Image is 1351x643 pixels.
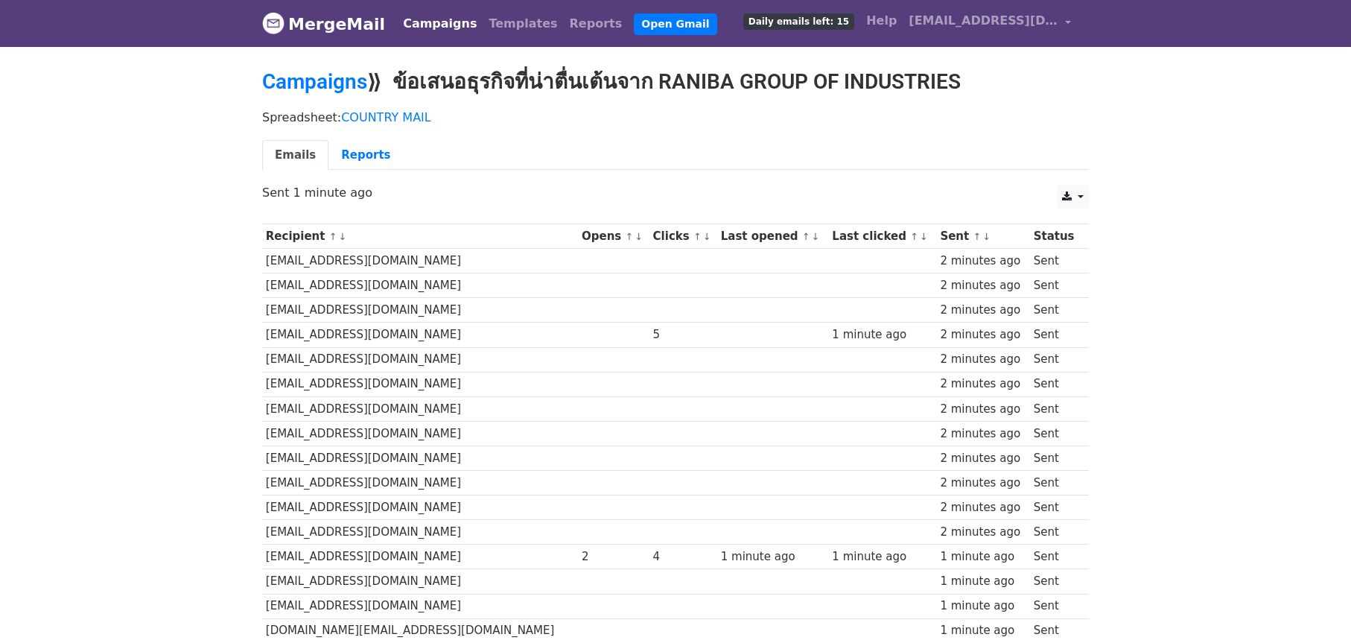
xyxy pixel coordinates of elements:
span: [EMAIL_ADDRESS][DOMAIN_NAME] [909,12,1058,30]
td: Sent [1030,618,1081,643]
h2: ⟫ ข้อเสนอธุรกิจที่น่าตื่นเต้นจาก RANIBA GROUP OF INDUSTRIES [262,69,1089,95]
a: ↑ [973,231,981,242]
div: 2 minutes ago [940,450,1026,467]
div: 2 minutes ago [940,475,1026,492]
a: ↓ [635,231,643,242]
th: Recipient [262,224,578,249]
p: Spreadsheet: [262,110,1089,125]
a: ↓ [982,231,991,242]
a: ↑ [910,231,918,242]
div: 1 minute ago [940,622,1026,639]
a: ↓ [338,231,346,242]
div: 2 minutes ago [940,499,1026,516]
td: Sent [1030,569,1081,594]
td: Sent [1030,249,1081,273]
td: Sent [1030,421,1081,446]
td: [EMAIL_ADDRESS][DOMAIN_NAME] [262,471,578,495]
a: ↑ [802,231,810,242]
img: MergeMail logo [262,12,284,34]
td: [DOMAIN_NAME][EMAIL_ADDRESS][DOMAIN_NAME] [262,618,578,643]
div: 5 [653,326,714,343]
td: Sent [1030,323,1081,347]
div: 2 [582,548,646,566]
td: Sent [1030,372,1081,396]
a: ↓ [812,231,820,242]
td: Sent [1030,594,1081,618]
div: 1 minute ago [940,548,1026,566]
td: Sent [1030,347,1081,372]
th: Opens [578,224,649,249]
a: MergeMail [262,8,385,39]
td: [EMAIL_ADDRESS][DOMAIN_NAME] [262,396,578,421]
td: Sent [1030,273,1081,298]
a: ↓ [703,231,711,242]
td: [EMAIL_ADDRESS][DOMAIN_NAME] [262,372,578,396]
span: Daily emails left: 15 [743,13,854,30]
div: 4 [653,548,714,566]
td: Sent [1030,446,1081,470]
div: 2 minutes ago [940,524,1026,541]
a: Open Gmail [634,13,716,35]
th: Last clicked [829,224,937,249]
div: 2 minutes ago [940,376,1026,393]
a: Reports [564,9,629,39]
th: Status [1030,224,1081,249]
a: Emails [262,140,328,171]
td: [EMAIL_ADDRESS][DOMAIN_NAME] [262,273,578,298]
a: Templates [483,9,563,39]
td: Sent [1030,298,1081,323]
div: 2 minutes ago [940,351,1026,368]
td: [EMAIL_ADDRESS][DOMAIN_NAME] [262,298,578,323]
th: Clicks [649,224,717,249]
div: 1 minute ago [721,548,825,566]
th: Last opened [717,224,829,249]
div: 2 minutes ago [940,253,1026,270]
a: COUNTRY MAIL [341,110,431,124]
td: Sent [1030,520,1081,545]
td: [EMAIL_ADDRESS][DOMAIN_NAME] [262,446,578,470]
div: 2 minutes ago [940,277,1026,294]
div: 2 minutes ago [940,326,1026,343]
div: 2 minutes ago [940,302,1026,319]
td: [EMAIL_ADDRESS][DOMAIN_NAME] [262,594,578,618]
a: Daily emails left: 15 [737,6,860,36]
td: [EMAIL_ADDRESS][DOMAIN_NAME] [262,545,578,569]
td: [EMAIL_ADDRESS][DOMAIN_NAME] [262,249,578,273]
td: Sent [1030,396,1081,421]
a: [EMAIL_ADDRESS][DOMAIN_NAME] [903,6,1077,41]
td: Sent [1030,471,1081,495]
td: [EMAIL_ADDRESS][DOMAIN_NAME] [262,520,578,545]
td: [EMAIL_ADDRESS][DOMAIN_NAME] [262,495,578,520]
a: ↑ [329,231,337,242]
a: ↓ [920,231,928,242]
div: 1 minute ago [940,573,1026,590]
div: 1 minute ago [940,598,1026,615]
td: [EMAIL_ADDRESS][DOMAIN_NAME] [262,323,578,347]
a: Campaigns [397,9,483,39]
a: Reports [328,140,403,171]
td: Sent [1030,495,1081,520]
p: Sent 1 minute ago [262,185,1089,200]
a: Help [860,6,903,36]
td: [EMAIL_ADDRESS][DOMAIN_NAME] [262,347,578,372]
td: [EMAIL_ADDRESS][DOMAIN_NAME] [262,569,578,594]
div: 2 minutes ago [940,401,1026,418]
td: Sent [1030,545,1081,569]
a: ↑ [625,231,633,242]
td: [EMAIL_ADDRESS][DOMAIN_NAME] [262,421,578,446]
th: Sent [937,224,1030,249]
div: 1 minute ago [832,326,932,343]
a: ↑ [693,231,702,242]
div: 2 minutes ago [940,425,1026,443]
a: Campaigns [262,69,367,94]
div: 1 minute ago [832,548,932,566]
